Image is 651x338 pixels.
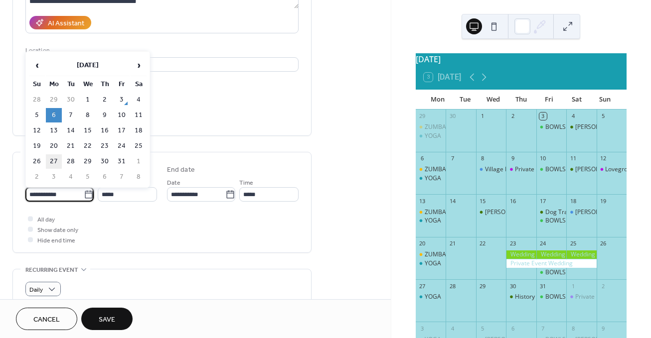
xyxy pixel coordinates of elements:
[63,154,79,169] td: 28
[29,139,45,153] td: 19
[416,132,446,140] div: YOGA
[479,240,487,247] div: 22
[80,77,96,92] th: We
[114,154,130,169] td: 31
[545,217,566,225] div: BOWLS
[16,308,77,330] a: Cancel
[80,123,96,138] td: 15
[600,282,607,290] div: 2
[485,208,554,217] div: [PERSON_NAME] SHOOT
[569,155,577,162] div: 11
[506,165,536,174] div: Private Event
[575,165,644,174] div: [PERSON_NAME] SHOOT
[239,178,253,188] span: Time
[545,208,581,217] div: Dog Training
[509,113,516,120] div: 2
[33,315,60,325] span: Cancel
[476,208,506,217] div: Ashmore SHOOT
[449,155,456,162] div: 7
[114,77,130,92] th: Fr
[97,123,113,138] td: 16
[80,108,96,122] td: 8
[80,154,96,169] td: 29
[536,250,566,259] div: Wedding
[131,93,147,107] td: 4
[80,139,96,153] td: 22
[46,93,62,107] td: 29
[566,293,596,301] div: Private Party
[131,154,147,169] td: 1
[97,170,113,184] td: 6
[545,268,566,277] div: BOWLS
[416,123,446,131] div: ZUMBA GOLD with Abby
[131,108,147,122] td: 11
[114,108,130,122] td: 10
[449,282,456,290] div: 28
[97,77,113,92] th: Th
[425,259,441,268] div: YOGA
[80,93,96,107] td: 1
[63,123,79,138] td: 14
[63,108,79,122] td: 7
[131,77,147,92] th: Sa
[449,113,456,120] div: 30
[425,132,441,140] div: YOGA
[449,197,456,205] div: 14
[29,108,45,122] td: 5
[545,165,566,174] div: BOWLS
[509,282,516,290] div: 30
[99,315,115,325] span: Save
[97,93,113,107] td: 2
[515,165,551,174] div: Private Event
[597,165,627,174] div: Lovegrove Wellness
[25,265,78,275] span: Recurring event
[600,113,607,120] div: 5
[167,165,195,175] div: End date
[63,93,79,107] td: 30
[114,139,130,153] td: 24
[539,325,547,332] div: 7
[536,123,566,131] div: BOWLS
[131,55,146,75] span: ›
[515,293,548,301] div: History Talk
[569,197,577,205] div: 18
[600,240,607,247] div: 26
[425,123,525,131] div: ZUMBA GOLD with [PERSON_NAME]
[506,250,536,259] div: Wedding
[29,16,91,29] button: AI Assistant
[539,197,547,205] div: 17
[425,174,441,183] div: YOGA
[29,284,43,296] span: Daily
[81,308,133,330] button: Save
[29,55,44,75] span: ‹
[535,90,563,110] div: Fri
[509,155,516,162] div: 9
[452,90,480,110] div: Tue
[539,240,547,247] div: 24
[575,123,644,131] div: [PERSON_NAME] SHOOT
[114,170,130,184] td: 7
[46,154,62,169] td: 27
[63,77,79,92] th: Tu
[566,123,596,131] div: Ashmore SHOOT
[97,139,113,153] td: 23
[545,293,566,301] div: BOWLS
[29,170,45,184] td: 2
[591,90,619,110] div: Sun
[37,235,75,246] span: Hide end time
[114,123,130,138] td: 17
[425,217,441,225] div: YOGA
[476,165,506,174] div: Village Hall Birthday Party
[569,282,577,290] div: 1
[46,123,62,138] td: 13
[575,208,622,217] div: [PERSON_NAME]
[425,208,525,217] div: ZUMBA GOLD with [PERSON_NAME]
[425,250,525,259] div: ZUMBA GOLD with [PERSON_NAME]
[97,108,113,122] td: 9
[506,293,536,301] div: History Talk
[506,259,596,268] div: Private Event Wedding
[48,18,84,29] div: AI Assistant
[425,165,525,174] div: ZUMBA GOLD with [PERSON_NAME]
[509,197,516,205] div: 16
[569,325,577,332] div: 8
